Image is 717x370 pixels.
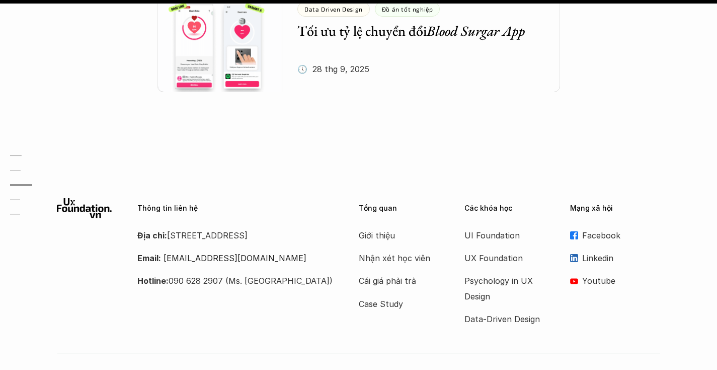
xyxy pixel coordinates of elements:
a: Linkedin [570,251,661,266]
a: Case Study [359,296,439,312]
strong: Hotline: [137,276,169,286]
p: Facebook [582,228,661,243]
a: Psychology in UX Design [464,273,545,304]
p: Các khóa học [464,204,555,213]
p: Linkedin [582,251,661,266]
a: UX Foundation [464,251,545,266]
strong: Địa chỉ: [137,230,167,240]
a: Data-Driven Design [464,312,545,327]
p: Youtube [582,273,661,288]
a: Nhận xét học viên [359,251,439,266]
a: UI Foundation [464,228,545,243]
p: Tổng quan [359,204,449,213]
a: [EMAIL_ADDRESS][DOMAIN_NAME] [164,253,306,263]
p: [STREET_ADDRESS] [137,228,334,243]
strong: Email: [137,253,161,263]
p: Thông tin liên hệ [137,204,334,213]
a: Facebook [570,228,661,243]
a: Giới thiệu [359,228,439,243]
a: Youtube [570,273,661,288]
p: 090 628 2907 (Ms. [GEOGRAPHIC_DATA]) [137,273,334,288]
p: Mạng xã hội [570,204,661,213]
a: Cái giá phải trả [359,273,439,288]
